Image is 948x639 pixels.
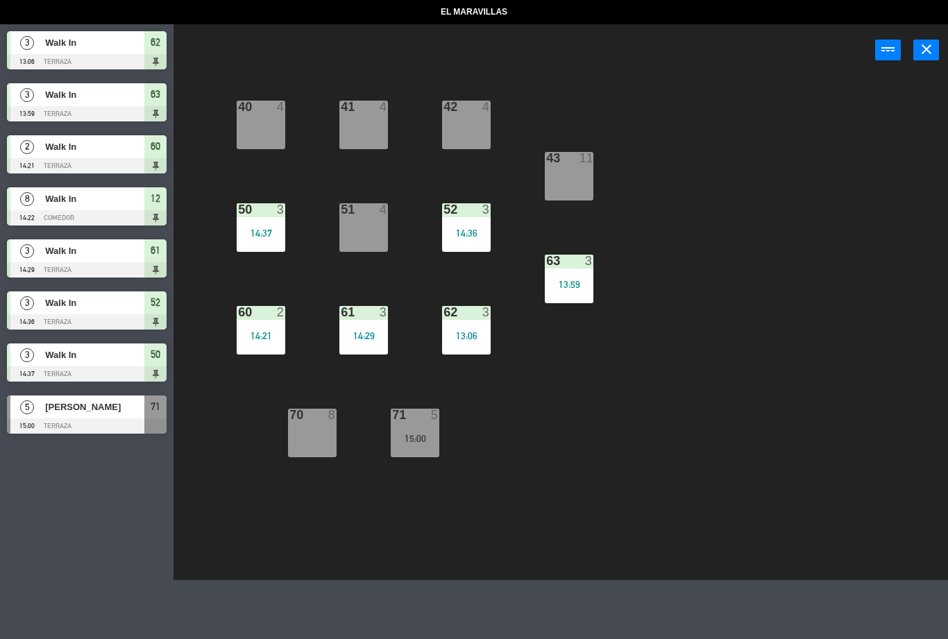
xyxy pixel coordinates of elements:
span: 71 [151,398,160,415]
button: close [913,40,939,60]
span: 50 [151,346,160,363]
div: 11 [579,152,593,164]
span: 3 [20,348,34,362]
div: 3 [585,255,593,267]
span: Walk In [45,139,144,154]
div: 15:00 [391,434,439,443]
div: 40 [238,101,239,113]
div: 4 [380,203,388,216]
div: 70 [289,409,290,421]
span: 62 [151,34,160,51]
div: 13:06 [442,331,491,341]
div: 50 [238,203,239,216]
i: close [918,41,935,58]
div: 43 [546,152,547,164]
div: 63 [546,255,547,267]
div: 14:29 [339,331,388,341]
span: 3 [20,296,34,310]
div: 3 [277,203,285,216]
button: power_input [875,40,901,60]
div: 4 [380,101,388,113]
span: 2 [20,140,34,154]
div: 3 [380,306,388,318]
div: 60 [238,306,239,318]
span: 61 [151,242,160,259]
div: 14:36 [442,228,491,238]
div: 3 [482,306,491,318]
span: [PERSON_NAME] [45,400,144,414]
span: Walk In [45,35,144,50]
div: 14:37 [237,228,285,238]
i: power_input [880,41,897,58]
span: Walk In [45,348,144,362]
span: Walk In [45,296,144,310]
span: 3 [20,244,34,258]
div: 42 [443,101,444,113]
div: 13:59 [545,280,593,289]
div: 8 [328,409,337,421]
div: 4 [277,101,285,113]
div: 71 [392,409,393,421]
div: 3 [482,203,491,216]
span: 52 [151,294,160,311]
div: 2 [277,306,285,318]
span: Walk In [45,191,144,206]
div: 52 [443,203,444,216]
div: 5 [431,409,439,421]
span: El Maravillas [441,6,507,19]
div: 62 [443,306,444,318]
div: 4 [482,101,491,113]
span: 12 [151,190,160,207]
span: 3 [20,36,34,50]
span: 3 [20,88,34,102]
span: 60 [151,138,160,155]
span: 8 [20,192,34,206]
span: 63 [151,86,160,103]
span: 5 [20,400,34,414]
span: Walk In [45,244,144,258]
span: Walk In [45,87,144,102]
div: 14:21 [237,331,285,341]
